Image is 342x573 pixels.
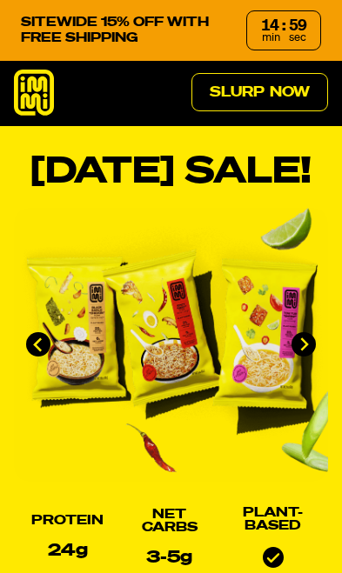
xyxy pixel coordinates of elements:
[21,15,232,46] p: SITEWIDE 15% OFF WITH FREE SHIPPING
[235,506,311,533] h2: Plant-based
[191,73,328,111] a: Slurp Now
[289,18,306,34] div: 59
[292,332,316,356] button: Next slide
[289,32,306,43] span: sec
[14,208,328,482] div: immi slideshow
[14,154,328,190] h1: [DATE] SALE!
[31,514,104,528] h2: Protein
[146,549,192,566] p: 3-5g
[26,332,50,356] button: Go to last slide
[261,18,278,34] div: 14
[14,208,328,482] li: 1 of 4
[139,508,199,535] h2: Net Carbs
[282,18,285,34] div: :
[48,542,88,559] p: 24g
[262,32,280,43] span: min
